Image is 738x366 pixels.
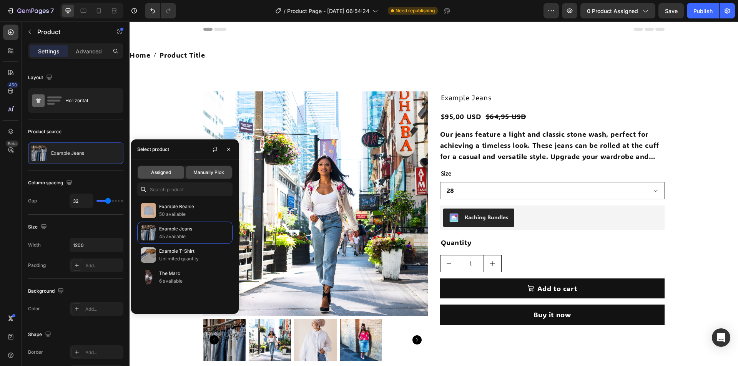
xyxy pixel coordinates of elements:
[210,297,253,340] img: Large tapered stone wash jeans
[320,192,329,201] img: KachingBundles.png
[6,141,18,147] div: Beta
[28,222,48,232] div: Size
[70,194,93,208] input: Auto
[28,286,65,296] div: Background
[28,262,46,269] div: Padding
[141,270,156,285] img: collections
[693,7,713,15] div: Publish
[311,147,322,157] legend: Size
[76,47,102,55] p: Advanced
[159,270,229,277] p: The Marc
[404,288,442,299] div: Buy it now
[141,225,156,240] img: collections
[151,169,171,176] span: Assigned
[130,22,738,366] iframe: Design area
[311,283,535,303] button: Buy it now
[193,169,224,176] span: Manually Pick
[314,187,385,205] button: Kaching Bundles
[712,328,730,347] div: Open Intercom Messenger
[28,349,43,356] div: Border
[7,82,18,88] div: 450
[3,3,57,18] button: 7
[137,146,169,153] div: Select product
[159,255,229,263] p: Unlimited quantity
[396,7,435,14] span: Need republishing
[145,3,176,18] div: Undo/Redo
[50,6,54,15] p: 7
[141,203,156,218] img: collections
[28,242,41,248] div: Width
[159,225,229,233] p: Example Jeans
[65,92,112,109] div: Horizontal
[159,203,229,210] p: Example Beanie
[587,7,638,15] span: 0 product assigned
[311,215,535,227] div: Quantity
[328,234,354,250] input: quantity
[28,197,37,204] div: Gap
[311,89,352,101] div: $95,00 USD
[28,128,61,135] div: Product source
[85,349,121,356] div: Add...
[408,262,448,273] div: Add to cart
[70,238,123,252] input: Auto
[38,47,60,55] p: Settings
[287,7,369,15] span: Product Page - [DATE] 06:54:24
[580,3,655,18] button: 0 product assigned
[159,233,229,240] p: 45 available
[665,8,678,14] span: Save
[28,305,40,312] div: Color
[335,192,379,200] div: Kaching Bundles
[311,70,535,83] h2: Example Jeans
[284,7,286,15] span: /
[85,262,121,269] div: Add...
[159,210,229,218] p: 50 available
[354,234,372,250] button: increment
[283,314,292,323] button: Carousel Next Arrow
[28,330,53,340] div: Shape
[32,146,47,161] img: product feature img
[311,108,530,150] p: Our jeans feature a light and classic stone wash, perfect for achieving a timeless look. These je...
[28,178,74,188] div: Column spacing
[141,247,156,263] img: collections
[356,89,397,101] div: $64,95 USD
[159,247,229,255] p: Example T-Shirt
[658,3,684,18] button: Save
[137,182,233,196] input: Search in Settings & Advanced
[165,297,207,340] img: Medium tapered stone wash jeans
[311,234,328,250] button: decrement
[37,27,103,36] p: Product
[311,257,535,277] button: Add to cart
[687,3,719,18] button: Publish
[51,151,84,156] p: Example Jeans
[85,306,121,313] div: Add...
[159,277,229,285] p: 6 available
[28,73,54,83] div: Layout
